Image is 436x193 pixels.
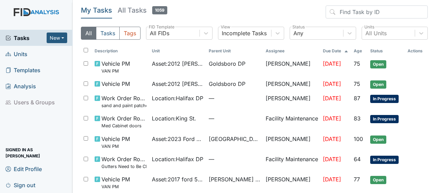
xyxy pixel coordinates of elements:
span: Location : Halifax DP [152,155,203,163]
span: Goldsboro DP [209,60,245,68]
small: Med Cabinet doors [101,123,146,129]
span: 100 [354,136,363,142]
span: Units [5,49,27,59]
span: 1059 [152,6,167,14]
button: All [81,27,96,40]
h5: All Tasks [118,5,167,15]
span: 87 [354,95,360,102]
td: [PERSON_NAME] [263,77,320,91]
small: VAN PM [101,143,130,150]
span: Vehicle PM [101,80,130,88]
button: New [47,33,67,43]
span: Open [370,136,386,144]
span: Asset : 2017 ford 56895 [152,175,203,183]
div: Any [293,29,303,37]
th: Toggle SortBy [351,45,367,57]
span: Signed in as [PERSON_NAME] [5,147,67,158]
div: All Units [365,29,387,37]
th: Toggle SortBy [206,45,263,57]
th: Actions [405,45,428,57]
span: Analysis [5,81,36,91]
span: Asset : 2012 [PERSON_NAME] 07541 [152,80,203,88]
span: [DATE] [323,156,341,163]
small: sand and paint patches throughout [101,102,146,109]
span: Asset : 2012 [PERSON_NAME] 07541 [152,60,203,68]
span: 77 [354,176,360,183]
small: Gutters Need to Be Cleaned Out [101,163,146,170]
th: Toggle SortBy [92,45,149,57]
span: [DATE] [323,95,341,102]
span: — [209,155,260,163]
span: [PERSON_NAME] Loop [209,175,260,183]
span: — [209,114,260,123]
span: [GEOGRAPHIC_DATA] [209,135,260,143]
td: Facility Maintenance [263,152,320,172]
div: All FIDs [150,29,169,37]
th: Toggle SortBy [367,45,405,57]
input: Toggle All Rows Selected [84,48,88,52]
span: [DATE] [323,115,341,122]
span: Location : Halifax DP [152,94,203,102]
td: [PERSON_NAME] [263,57,320,77]
div: Type filter [81,27,141,40]
span: [DATE] [323,176,341,183]
span: Templates [5,65,40,75]
span: Vehicle PM VAN PM [101,175,130,190]
h5: My Tasks [81,5,112,15]
button: Tags [119,27,141,40]
span: Asset : 2023 Ford 31628 [152,135,203,143]
span: Work Order Routine Gutters Need to Be Cleaned Out [101,155,146,170]
span: Goldsboro DP [209,80,245,88]
span: In Progress [370,115,399,123]
a: Tasks [5,34,47,42]
td: [PERSON_NAME] [263,132,320,152]
button: Tasks [96,27,120,40]
input: Find Task by ID [326,5,428,18]
span: Work Order Routine Med Cabinet doors [101,114,146,129]
span: [DATE] [323,60,341,67]
span: 64 [354,156,361,163]
span: Vehicle PM VAN PM [101,135,130,150]
th: Toggle SortBy [149,45,206,57]
span: — [209,94,260,102]
span: Edit Profile [5,164,42,174]
span: 75 [354,80,360,87]
span: Sign out [5,180,35,190]
span: Work Order Routine sand and paint patches throughout [101,94,146,109]
td: [PERSON_NAME] [263,172,320,193]
span: [DATE] [323,136,341,142]
span: [DATE] [323,80,341,87]
span: Vehicle PM VAN PM [101,60,130,74]
span: 75 [354,60,360,67]
span: Open [370,176,386,184]
span: In Progress [370,156,399,164]
small: VAN PM [101,68,130,74]
th: Assignee [263,45,320,57]
span: Open [370,80,386,89]
td: [PERSON_NAME] [263,91,320,112]
small: VAN PM [101,183,130,190]
span: Open [370,60,386,68]
span: Location : King St. [152,114,196,123]
div: Incomplete Tasks [222,29,267,37]
th: Toggle SortBy [320,45,351,57]
span: 83 [354,115,361,122]
span: In Progress [370,95,399,103]
td: Facility Maintenance [263,112,320,132]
